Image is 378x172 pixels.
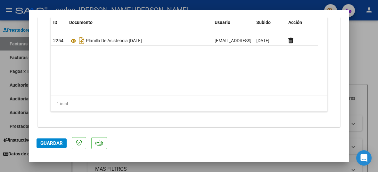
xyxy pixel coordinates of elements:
[51,96,327,112] div: 1 total
[356,150,372,166] div: Open Intercom Messenger
[69,20,93,25] span: Documento
[212,16,254,29] datatable-header-cell: Usuario
[254,16,286,29] datatable-header-cell: Subido
[37,138,67,148] button: Guardar
[51,16,67,29] datatable-header-cell: ID
[78,35,86,46] i: Descargar documento
[286,16,318,29] datatable-header-cell: Acción
[53,20,57,25] span: ID
[67,16,212,29] datatable-header-cell: Documento
[40,140,63,146] span: Guardar
[69,38,142,43] span: Planilla De Asistencia [DATE]
[288,20,302,25] span: Acción
[256,20,271,25] span: Subido
[215,20,230,25] span: Usuario
[53,38,63,43] span: 2254
[215,38,357,43] span: [EMAIL_ADDRESS][PERSON_NAME][DOMAIN_NAME] - [PERSON_NAME]
[256,38,269,43] span: [DATE]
